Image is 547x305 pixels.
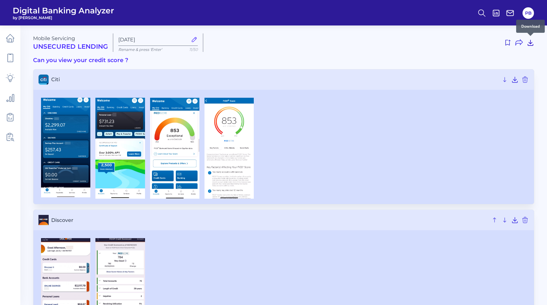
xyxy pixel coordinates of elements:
[33,43,108,50] h2: Unsecured Lending
[516,20,545,33] div: Download
[95,98,145,199] img: Citi
[523,7,534,19] button: PB
[33,57,534,64] h3: Can you view your credit score ?
[41,98,90,197] img: Citi
[150,98,199,199] img: Citi
[33,35,108,50] div: Mobile Servicing
[118,47,198,52] p: Rename & press 'Enter'
[13,6,114,15] span: Digital Banking Analyzer
[189,47,198,52] span: 11/50
[204,98,254,199] img: Citi
[51,217,488,223] span: Discover
[51,76,498,82] span: Citi
[13,15,114,20] span: by [PERSON_NAME]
